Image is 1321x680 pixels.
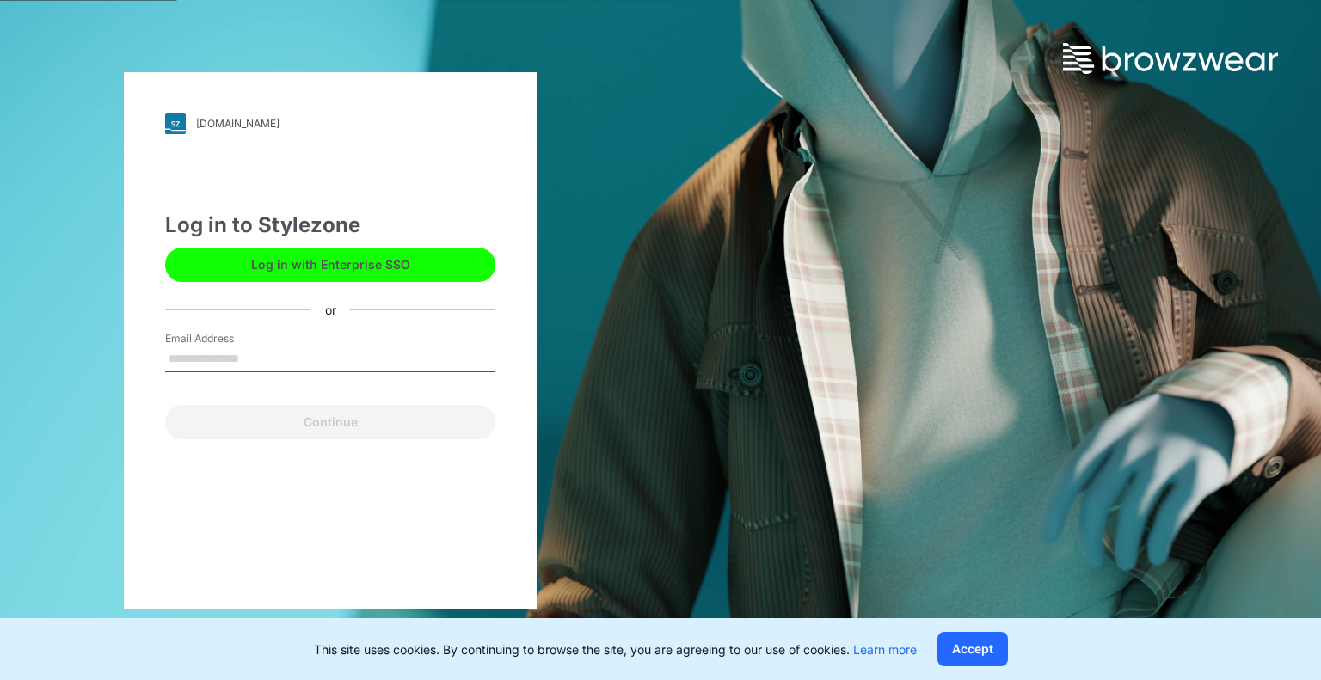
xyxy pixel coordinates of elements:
button: Log in with Enterprise SSO [165,248,495,282]
label: Email Address [165,331,286,346]
a: [DOMAIN_NAME] [165,113,495,134]
img: svg+xml;base64,PHN2ZyB3aWR0aD0iMjgiIGhlaWdodD0iMjgiIHZpZXdCb3g9IjAgMCAyOCAyOCIgZmlsbD0ibm9uZSIgeG... [165,113,186,134]
a: Learn more [853,642,917,657]
p: This site uses cookies. By continuing to browse the site, you are agreeing to our use of cookies. [314,640,917,659]
button: Accept [937,632,1008,666]
img: browzwear-logo.73288ffb.svg [1063,43,1278,74]
div: Log in to Stylezone [165,210,495,241]
div: [DOMAIN_NAME] [196,117,280,130]
div: or [311,301,350,319]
